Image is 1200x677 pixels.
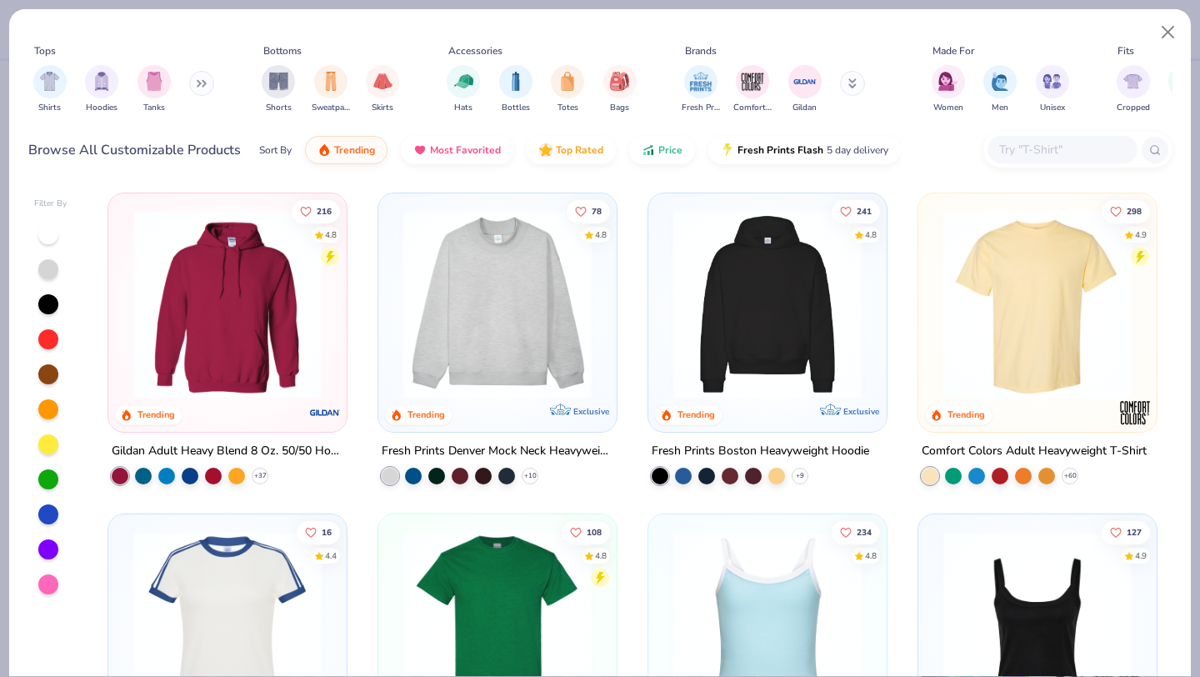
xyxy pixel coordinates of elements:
[551,65,584,114] button: filter button
[269,72,288,91] img: Shorts Image
[292,199,341,223] button: Like
[1036,65,1069,114] button: filter button
[499,65,532,114] button: filter button
[556,143,603,157] span: Top Rated
[28,140,241,160] div: Browse All Customizable Products
[366,65,399,114] div: filter for Skirts
[792,69,817,94] img: Gildan Image
[551,65,584,114] div: filter for Totes
[1063,471,1076,481] span: + 60
[932,65,965,114] button: filter button
[1117,65,1150,114] button: filter button
[322,528,332,536] span: 16
[1036,65,1069,114] div: filter for Unisex
[992,102,1008,114] span: Men
[573,406,609,417] span: Exclusive
[137,65,171,114] button: filter button
[312,65,350,114] div: filter for Sweatpants
[792,102,817,114] span: Gildan
[1117,43,1134,58] div: Fits
[1135,549,1147,562] div: 4.9
[827,141,888,160] span: 5 day delivery
[312,65,350,114] button: filter button
[112,441,343,462] div: Gildan Adult Heavy Blend 8 Oz. 50/50 Hooded Sweatshirt
[857,207,872,215] span: 241
[991,72,1009,91] img: Men Image
[262,65,295,114] button: filter button
[737,143,823,157] span: Fresh Prints Flash
[366,65,399,114] button: filter button
[524,471,537,481] span: + 10
[932,43,974,58] div: Made For
[34,43,56,58] div: Tops
[92,72,111,91] img: Hoodies Image
[1102,520,1150,544] button: Like
[997,140,1126,159] input: Try "T-Shirt"
[382,441,613,462] div: Fresh Prints Denver Mock Neck Heavyweight Sweatshirt
[796,471,804,481] span: + 9
[610,102,629,114] span: Bags
[254,471,267,481] span: + 37
[740,69,765,94] img: Comfort Colors Image
[983,65,1017,114] button: filter button
[326,549,337,562] div: 4.4
[587,528,602,536] span: 108
[1102,199,1150,223] button: Like
[685,43,717,58] div: Brands
[145,72,163,91] img: Tanks Image
[603,65,637,114] div: filter for Bags
[1042,72,1062,91] img: Unisex Image
[567,199,610,223] button: Like
[85,65,118,114] button: filter button
[447,65,480,114] button: filter button
[721,143,734,157] img: flash.gif
[1117,102,1150,114] span: Cropped
[317,143,331,157] img: trending.gif
[682,102,720,114] span: Fresh Prints
[305,136,387,164] button: Trending
[688,69,713,94] img: Fresh Prints Image
[539,143,552,157] img: TopRated.gif
[595,549,607,562] div: 4.8
[143,102,165,114] span: Tanks
[733,65,772,114] div: filter for Comfort Colors
[395,210,600,399] img: f5d85501-0dbb-4ee4-b115-c08fa3845d83
[788,65,822,114] button: filter button
[1117,396,1151,429] img: Comfort Colors logo
[983,65,1017,114] div: filter for Men
[682,65,720,114] button: filter button
[33,65,67,114] div: filter for Shirts
[322,72,340,91] img: Sweatpants Image
[259,143,292,158] div: Sort By
[935,210,1140,399] img: 029b8af0-80e6-406f-9fdc-fdf898547912
[869,210,1074,399] img: d4a37e75-5f2b-4aef-9a6e-23330c63bbc0
[832,199,880,223] button: Like
[527,136,616,164] button: Top Rated
[557,102,578,114] span: Totes
[262,65,295,114] div: filter for Shorts
[334,143,375,157] span: Trending
[448,43,502,58] div: Accessories
[1127,207,1142,215] span: 298
[137,65,171,114] div: filter for Tanks
[308,396,342,429] img: Gildan logo
[447,65,480,114] div: filter for Hats
[1040,102,1065,114] span: Unisex
[1123,72,1142,91] img: Cropped Image
[263,43,302,58] div: Bottoms
[603,65,637,114] button: filter button
[733,102,772,114] span: Comfort Colors
[562,520,610,544] button: Like
[1135,228,1147,241] div: 4.9
[788,65,822,114] div: filter for Gildan
[733,65,772,114] button: filter button
[312,102,350,114] span: Sweatpants
[665,210,870,399] img: 91acfc32-fd48-4d6b-bdad-a4c1a30ac3fc
[595,228,607,241] div: 4.8
[86,102,117,114] span: Hoodies
[682,65,720,114] div: filter for Fresh Prints
[454,102,472,114] span: Hats
[297,520,341,544] button: Like
[832,520,880,544] button: Like
[652,441,869,462] div: Fresh Prints Boston Heavyweight Hoodie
